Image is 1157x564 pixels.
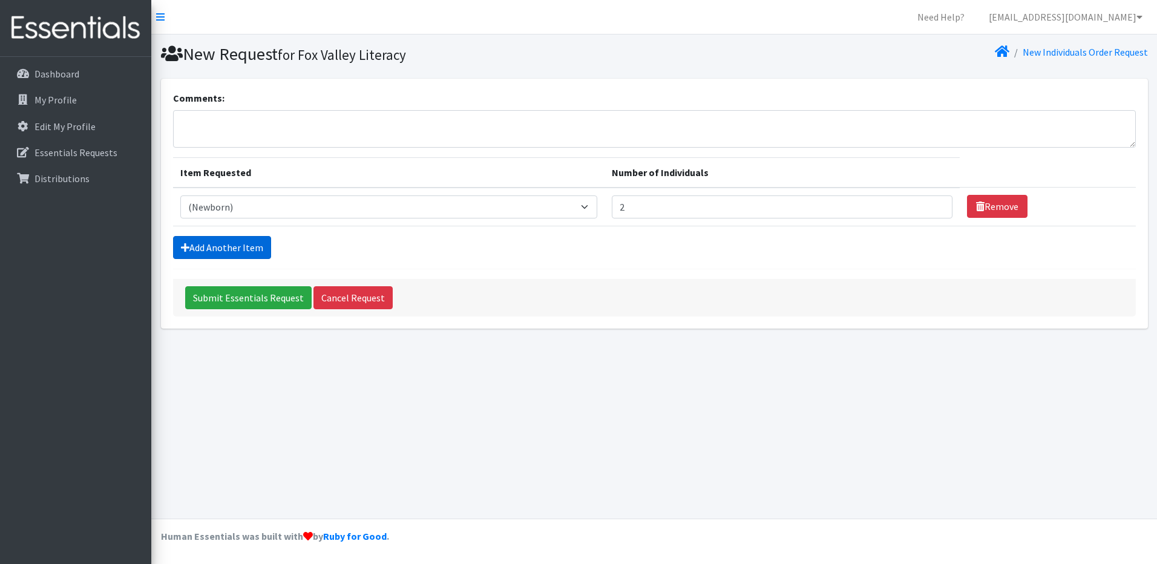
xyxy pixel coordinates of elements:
a: Dashboard [5,62,146,86]
a: Edit My Profile [5,114,146,139]
a: Remove [967,195,1028,218]
a: Add Another Item [173,236,271,259]
label: Comments: [173,91,225,105]
th: Number of Individuals [605,157,960,188]
p: Edit My Profile [34,120,96,133]
p: My Profile [34,94,77,106]
a: Ruby for Good [323,530,387,542]
a: [EMAIL_ADDRESS][DOMAIN_NAME] [979,5,1152,29]
p: Dashboard [34,68,79,80]
small: for Fox Valley Literacy [278,46,406,64]
input: Submit Essentials Request [185,286,312,309]
a: My Profile [5,88,146,112]
th: Item Requested [173,157,605,188]
p: Essentials Requests [34,146,117,159]
a: Essentials Requests [5,140,146,165]
a: New Individuals Order Request [1023,46,1148,58]
strong: Human Essentials was built with by . [161,530,389,542]
a: Need Help? [908,5,974,29]
h1: New Request [161,44,650,65]
img: HumanEssentials [5,8,146,48]
a: Distributions [5,166,146,191]
p: Distributions [34,172,90,185]
a: Cancel Request [313,286,393,309]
